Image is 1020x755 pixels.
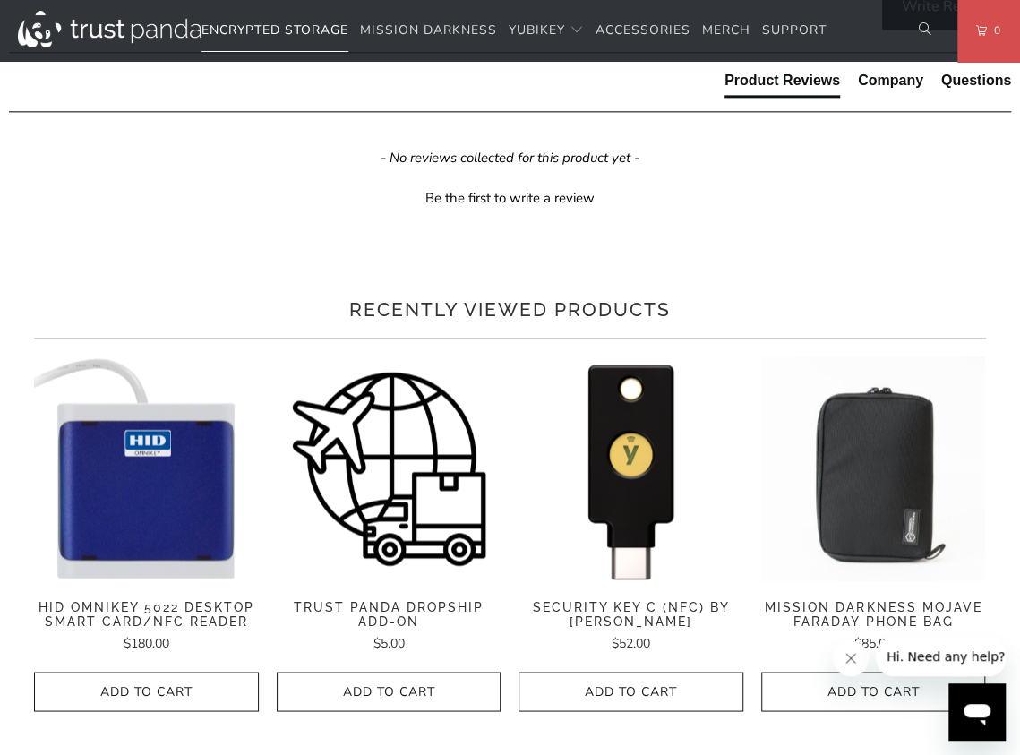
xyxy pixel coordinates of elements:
summary: YubiKey [509,10,584,52]
iframe: Message from company [876,637,1006,676]
button: Add to Cart [519,672,743,712]
span: $5.00 [373,634,405,651]
a: Accessories [596,10,690,52]
span: $85.00 [854,634,893,651]
iframe: Close message [833,640,869,676]
a: Security Key C (NFC) by [PERSON_NAME] $52.00 [519,599,743,654]
em: - No reviews collected for this product yet - [381,149,639,167]
a: Encrypted Storage [201,10,348,52]
div: Company [858,71,923,90]
span: $180.00 [124,634,169,651]
span: Add to Cart [780,684,967,699]
span: 0 [987,21,1001,40]
nav: Translation missing: en.navigation.header.main_nav [201,10,827,52]
div: Be the first to write a review [425,189,595,208]
span: $52.00 [612,634,650,651]
span: HID OMNIKEY 5022 Desktop Smart Card/NFC Reader [34,599,259,630]
a: Support [762,10,827,52]
span: YubiKey [509,21,565,39]
span: Add to Cart [53,684,240,699]
span: Accessories [596,21,690,39]
button: Add to Cart [34,672,259,712]
button: Add to Cart [277,672,501,712]
span: Add to Cart [296,684,483,699]
span: Encrypted Storage [201,21,348,39]
h2: Recently viewed products [34,296,985,324]
div: Be the first to write a review [9,184,1011,208]
span: Mission Darkness [360,21,497,39]
span: Mission Darkness Mojave Faraday Phone Bag [761,599,986,630]
a: Merch [702,10,750,52]
div: Questions [941,71,1011,90]
div: Product Reviews [724,71,840,90]
span: Merch [702,21,750,39]
a: Trust Panda Dropship Add-On $5.00 [277,599,501,654]
span: Security Key C (NFC) by [PERSON_NAME] [519,599,743,630]
a: Mission Darkness Mojave Faraday Phone Bag $85.00 [761,599,986,654]
iframe: Button to launch messaging window [948,683,1006,741]
span: Add to Cart [537,684,724,699]
a: HID OMNIKEY 5022 Desktop Smart Card/NFC Reader $180.00 [34,599,259,654]
div: Reviews Tabs [724,71,1011,107]
img: Trust Panda Australia [18,11,201,47]
a: Mission Darkness [360,10,497,52]
span: Support [762,21,827,39]
button: Add to Cart [761,672,986,712]
span: Trust Panda Dropship Add-On [277,599,501,630]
